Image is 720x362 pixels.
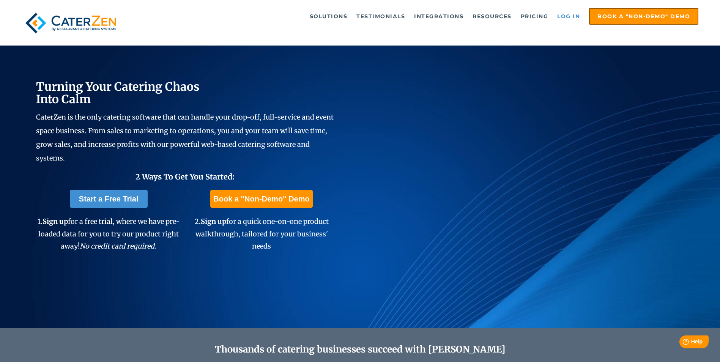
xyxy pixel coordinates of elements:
[210,190,312,208] a: Book a "Non-Demo" Demo
[201,217,226,226] span: Sign up
[195,217,329,250] span: 2. for a quick one-on-one product walkthrough, tailored for your business' needs
[652,332,712,354] iframe: Help widget launcher
[80,242,156,250] em: No credit card required.
[410,9,467,24] a: Integrations
[517,9,552,24] a: Pricing
[306,9,351,24] a: Solutions
[72,344,648,355] h2: Thousands of catering businesses succeed with [PERSON_NAME]
[353,9,409,24] a: Testimonials
[43,217,68,226] span: Sign up
[135,172,235,181] span: 2 Ways To Get You Started:
[38,217,180,250] span: 1. for a free trial, where we have pre-loaded data for you to try our product right away!
[36,79,200,106] span: Turning Your Catering Chaos Into Calm
[36,113,334,162] span: CaterZen is the only catering software that can handle your drop-off, full-service and event spac...
[553,9,584,24] a: Log in
[469,9,515,24] a: Resources
[70,190,148,208] a: Start a Free Trial
[22,8,120,38] img: caterzen
[137,8,698,25] div: Navigation Menu
[589,8,698,25] a: Book a "Non-Demo" Demo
